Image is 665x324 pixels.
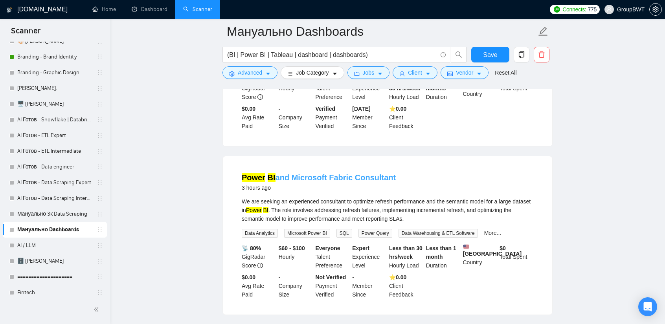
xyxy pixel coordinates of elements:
a: Branding - Graphic Design [17,65,92,81]
b: Verified [316,106,336,112]
span: holder [97,179,103,186]
a: Fintech [17,285,92,300]
a: AI Готов - Snowflake | Databricks [17,112,92,128]
span: SQL [336,229,352,238]
a: Reset All [495,68,516,77]
span: Advanced [238,68,262,77]
b: $0.00 [242,274,255,280]
button: search [451,47,467,62]
span: 775 [588,5,597,14]
span: idcard [447,71,453,77]
button: userClientcaret-down [393,66,437,79]
span: Connects: [562,5,586,14]
span: holder [97,148,103,154]
a: [PERSON_NAME]. [17,81,92,96]
button: settingAdvancedcaret-down [222,66,277,79]
span: caret-down [377,71,383,77]
span: holder [97,164,103,170]
span: Data Analytics [242,229,278,238]
a: AI / LLM [17,238,92,253]
button: copy [514,47,529,62]
b: Less than 30 hrs/week [389,245,423,260]
span: copy [514,51,529,58]
b: Not Verified [316,274,346,280]
a: dashboardDashboard [132,6,167,13]
button: barsJob Categorycaret-down [281,66,344,79]
a: Мануально 3к Data Scraping [17,206,92,222]
span: user [399,71,405,77]
span: caret-down [265,71,271,77]
div: Open Intercom Messenger [638,297,657,316]
span: Client [408,68,422,77]
a: Мануально Dashboards [17,222,92,238]
div: Client Feedback [388,104,424,130]
div: Payment Verified [314,104,351,130]
div: Payment Verified [314,273,351,299]
b: - [279,274,281,280]
span: Job Category [296,68,329,77]
span: Vendor [456,68,473,77]
span: Microsoft Power BI [284,229,330,238]
a: homeHome [92,6,116,13]
b: - [279,106,281,112]
div: Avg Rate Paid [240,104,277,130]
span: folder [354,71,360,77]
div: Company Size [277,104,314,130]
span: info-circle [257,94,263,100]
span: search [451,51,466,58]
div: Company Size [277,273,314,299]
div: Total Spent [498,244,535,270]
span: Data Warehousing & ETL Software [399,229,478,238]
div: Avg Rate Paid [240,273,277,299]
img: logo [7,4,12,16]
span: holder [97,101,103,107]
b: Expert [352,245,369,251]
a: Branding - Brand Identity [17,49,92,65]
mark: Power [246,207,262,213]
span: holder [97,85,103,92]
span: info-circle [441,52,446,57]
a: AI Готов - Data engineer [17,159,92,175]
mark: Power [242,173,265,182]
div: 3 hours ago [242,183,396,192]
a: 🖥️ [PERSON_NAME] [17,96,92,112]
div: Client Feedback [388,273,424,299]
span: user [606,7,612,12]
a: More... [484,230,502,236]
input: Scanner name... [227,22,536,41]
input: Search Freelance Jobs... [227,50,437,60]
div: Hourly Load [388,244,424,270]
b: $60 - $100 [279,245,305,251]
img: upwork-logo.png [554,6,560,13]
button: idcardVendorcaret-down [441,66,489,79]
span: holder [97,195,103,201]
a: AI Готов - Data Scraping Expert [17,175,92,190]
a: setting [649,6,662,13]
span: bars [287,71,293,77]
a: Power BIand Microsoft Fabric Consultant [242,173,396,182]
div: Experience Level [351,244,388,270]
a: AI Готов - ETL Expert [17,128,92,143]
span: holder [97,211,103,217]
div: Country [461,244,498,270]
b: 📡 80% [242,245,261,251]
mark: BI [268,173,276,182]
a: AI Готов - Data Scraping Intermediate [17,190,92,206]
span: caret-down [332,71,338,77]
span: holder [97,54,103,60]
span: double-left [94,306,101,313]
span: delete [534,51,549,58]
span: info-circle [257,263,263,268]
span: holder [97,242,103,249]
a: searchScanner [183,6,212,13]
span: holder [97,132,103,139]
a: 🗄️ [PERSON_NAME] [17,253,92,269]
b: Everyone [316,245,340,251]
div: We are seeking an experienced consultant to optimize refresh performance and the semantic model f... [242,197,533,223]
div: Hourly [277,244,314,270]
span: holder [97,258,103,264]
img: 🇺🇸 [463,244,469,249]
span: caret-down [425,71,431,77]
span: holder [97,274,103,280]
button: delete [534,47,549,62]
